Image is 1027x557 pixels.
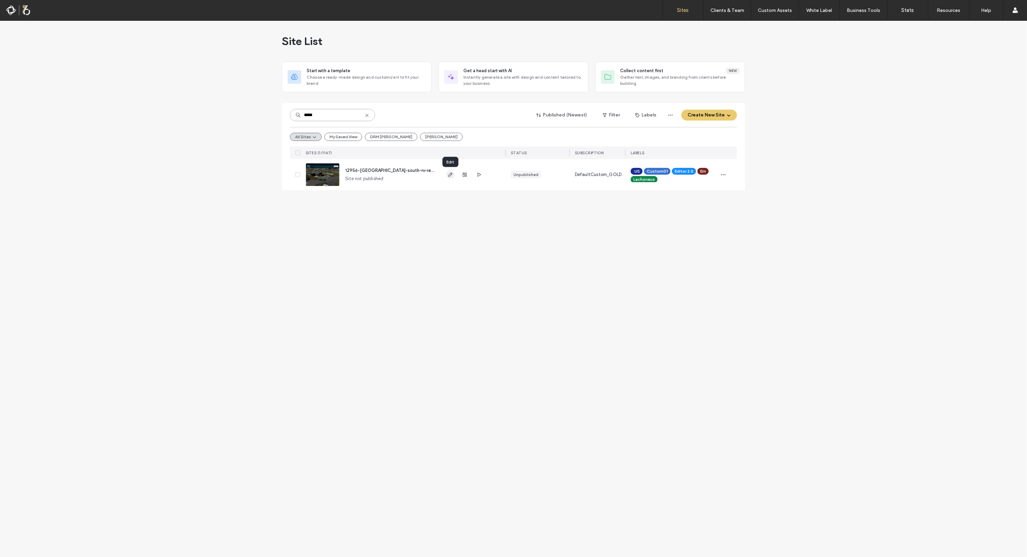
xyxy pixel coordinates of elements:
label: Sites [677,7,689,13]
label: Custom Assets [758,7,792,13]
label: Stats [902,7,914,13]
div: Collect content firstNewGather text, images, and branding from clients before building. [595,62,745,92]
button: Published (Newest) [531,110,593,121]
span: Site not published [345,175,384,182]
span: Custom01 [647,168,668,174]
span: Start with a template [307,67,350,74]
label: Business Tools [847,7,880,13]
span: Lachoneus [633,176,655,182]
div: Edit [443,157,459,167]
span: Choose a ready-made design and customize it to fit your brand. [307,74,426,86]
button: My Saved View [324,133,362,141]
div: New [726,68,739,74]
span: .US [633,168,640,174]
span: Editor 2.0 [675,168,693,174]
span: Site List [282,34,322,48]
label: White Label [807,7,832,13]
span: Gather text, images, and branding from clients before building. [620,74,739,86]
div: Start with a templateChoose a ready-made design and customize it to fit your brand. [282,62,432,92]
div: Unpublished [513,172,538,178]
button: DRM [PERSON_NAME] [365,133,417,141]
span: SITES (1/1147) [306,150,332,155]
span: Em [700,168,706,174]
button: Labels [629,110,662,121]
label: Help [981,7,992,13]
span: DefaultCustom_GOLD [575,171,622,178]
span: Get a head start with AI [463,67,512,74]
button: [PERSON_NAME] [420,133,463,141]
span: STATUS [511,150,527,155]
button: All Sites [290,133,322,141]
button: Filter [596,110,627,121]
span: SUBSCRIPTION [575,150,604,155]
span: LABELS [631,150,645,155]
span: Help [15,5,29,11]
button: Create New Site [681,110,737,121]
span: Collect content first [620,67,663,74]
span: Instantly generate a site with design and content tailored to your business. [463,74,583,86]
label: Clients & Team [710,7,744,13]
a: 12956-[GEOGRAPHIC_DATA]-south-rv-resort [345,168,439,173]
div: Get a head start with AIInstantly generate a site with design and content tailored to your business. [439,62,588,92]
label: Resources [937,7,961,13]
